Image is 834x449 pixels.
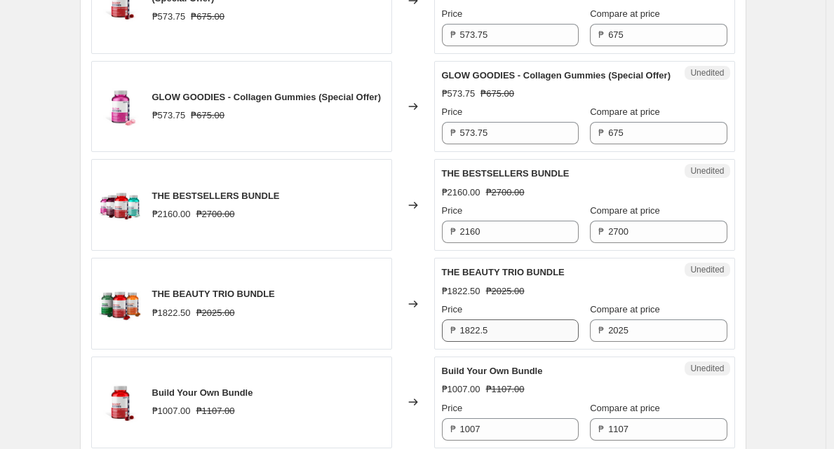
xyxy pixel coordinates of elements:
[442,284,480,298] div: ₱1822.50
[598,325,604,336] span: ₱
[486,284,525,298] strike: ₱2025.00
[480,87,514,101] strike: ₱675.00
[590,304,660,315] span: Compare at price
[590,8,660,19] span: Compare at price
[196,404,235,418] strike: ₱1107.00
[450,127,456,138] span: ₱
[598,226,604,237] span: ₱
[152,191,280,201] span: THE BESTSELLERS BUNDLE
[196,207,235,221] strike: ₱2700.00
[442,8,463,19] span: Price
[99,381,141,423] img: PDP_MKT_ACV_1_1200x1200_V7_GN_c1c7cf34-7741-4d0c-b4be-49bf4f1c5548_80x.png
[690,264,724,275] span: Unedited
[196,306,235,320] strike: ₱2025.00
[450,226,456,237] span: ₱
[191,109,224,123] strike: ₱675.00
[442,87,476,101] div: ₱573.75
[442,366,543,376] span: Build Your Own Bundle
[690,67,724,78] span: Unedited
[442,205,463,216] span: Price
[450,325,456,336] span: ₱
[442,186,480,200] div: ₱2160.00
[191,10,224,24] strike: ₱675.00
[442,403,463,413] span: Price
[152,10,186,24] div: ₱573.75
[598,29,604,40] span: ₱
[99,283,141,325] img: The_Daily_Boost_1200x1200_V1_GN_80x.jpg
[590,403,660,413] span: Compare at price
[152,92,382,102] span: GLOW GOODIES - Collagen Gummies (Special Offer)
[486,382,525,396] strike: ₱1107.00
[152,387,253,398] span: Build Your Own Bundle
[152,306,191,320] div: ₱1822.50
[442,106,463,117] span: Price
[152,207,191,221] div: ₱2160.00
[99,85,141,127] img: PDP_MKT_COL_1_1200x1200__2_80x.png
[590,205,660,216] span: Compare at price
[486,186,525,200] strike: ₱2700.00
[690,165,724,177] span: Unedited
[442,304,463,315] span: Price
[598,424,604,434] span: ₱
[450,29,456,40] span: ₱
[450,424,456,434] span: ₱
[99,184,141,226] img: Bestsellers_Bundle_Shopify_80x.png
[590,106,660,117] span: Compare at price
[598,127,604,138] span: ₱
[442,267,565,277] span: THE BEAUTY TRIO BUNDLE
[152,109,186,123] div: ₱573.75
[690,363,724,374] span: Unedited
[442,382,480,396] div: ₱1007.00
[152,404,191,418] div: ₱1007.00
[442,70,671,81] span: GLOW GOODIES - Collagen Gummies (Special Offer)
[442,168,570,179] span: THE BESTSELLERS BUNDLE
[152,289,275,299] span: THE BEAUTY TRIO BUNDLE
